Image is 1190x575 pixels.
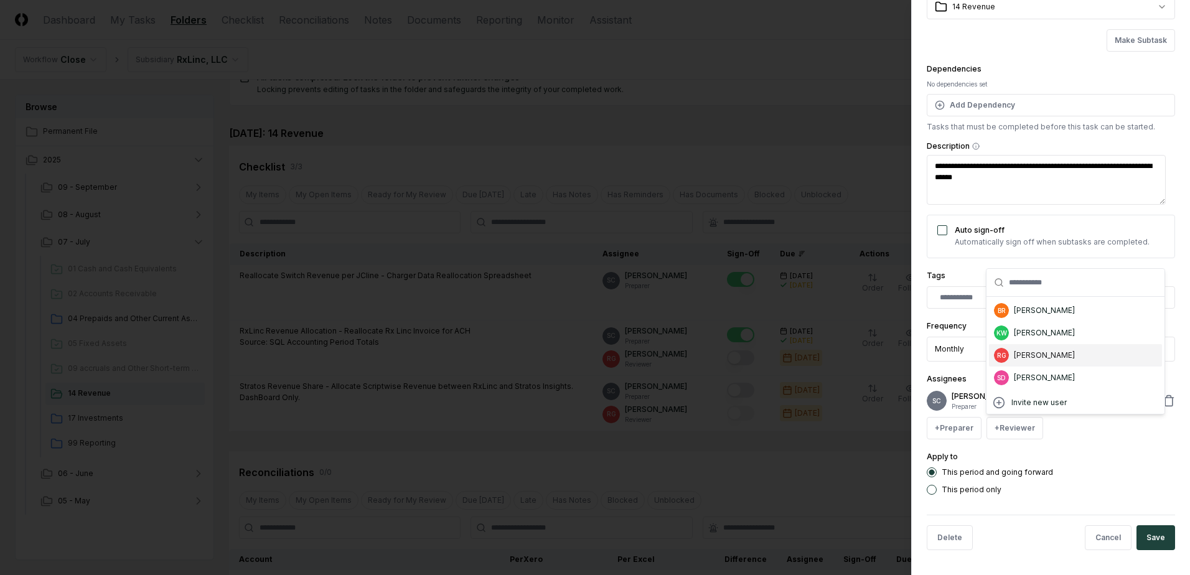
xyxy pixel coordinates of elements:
[955,225,1005,235] label: Auto sign-off
[1085,525,1131,550] button: Cancel
[942,469,1053,476] label: This period and going forward
[927,452,958,461] label: Apply to
[927,321,967,330] label: Frequency
[955,236,1150,248] p: Automatically sign off when subtasks are completed.
[1014,372,1075,383] div: [PERSON_NAME]
[1014,305,1075,316] div: [PERSON_NAME]
[927,121,1175,133] p: Tasks that must be completed before this task can be started.
[927,525,973,550] button: Delete
[942,486,1001,493] label: This period only
[1107,29,1175,52] button: Make Subtask
[998,306,1006,316] span: BR
[997,351,1006,360] span: RG
[986,417,1043,439] button: +Reviewer
[927,417,982,439] button: +Preparer
[927,94,1175,116] button: Add Dependency
[1014,327,1075,339] div: [PERSON_NAME]
[1014,350,1075,361] div: [PERSON_NAME]
[952,391,1044,402] p: [PERSON_NAME]
[986,297,1164,414] div: Suggestions
[991,395,1160,410] a: Invite new user
[1136,525,1175,550] button: Save
[996,329,1007,338] span: KW
[952,402,1044,411] p: Preparer
[927,64,982,73] label: Dependencies
[932,396,941,406] span: SC
[927,143,1175,150] label: Description
[927,374,967,383] label: Assignees
[997,373,1006,383] span: SD
[927,80,1175,89] div: No dependencies set
[927,271,945,280] label: Tags
[972,143,980,150] button: Description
